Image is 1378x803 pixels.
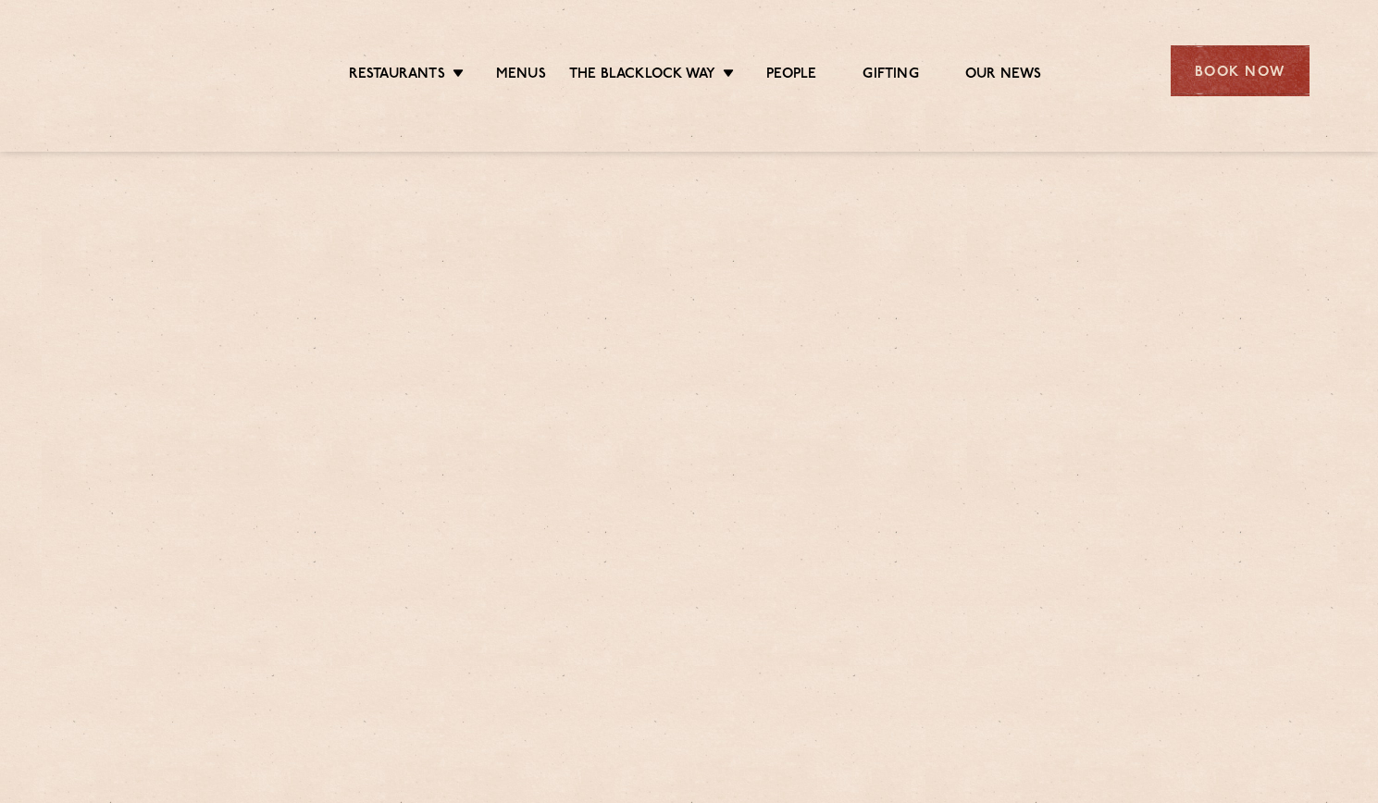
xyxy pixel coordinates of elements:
a: Menus [496,66,546,86]
a: Gifting [863,66,918,86]
div: Book Now [1171,45,1310,96]
img: svg%3E [69,18,230,124]
a: Restaurants [349,66,445,86]
a: Our News [965,66,1042,86]
a: People [766,66,816,86]
a: The Blacklock Way [569,66,715,86]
